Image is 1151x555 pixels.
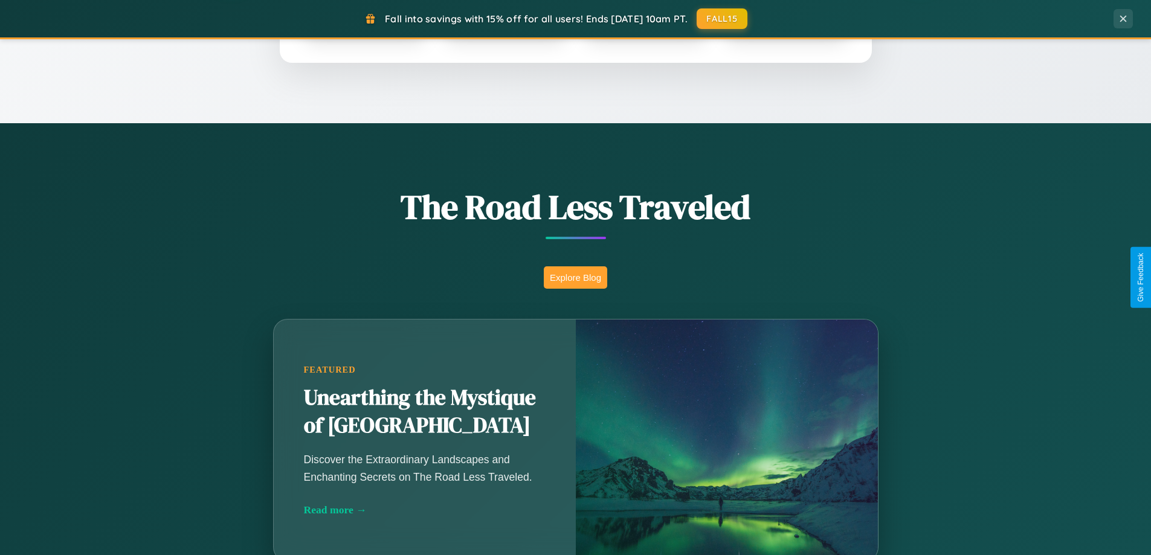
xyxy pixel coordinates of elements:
h1: The Road Less Traveled [213,184,938,230]
p: Discover the Extraordinary Landscapes and Enchanting Secrets on The Road Less Traveled. [304,451,546,485]
h2: Unearthing the Mystique of [GEOGRAPHIC_DATA] [304,384,546,440]
button: Explore Blog [544,266,607,289]
span: Fall into savings with 15% off for all users! Ends [DATE] 10am PT. [385,13,688,25]
div: Give Feedback [1136,253,1145,302]
button: FALL15 [697,8,747,29]
div: Read more → [304,504,546,516]
div: Featured [304,365,546,375]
